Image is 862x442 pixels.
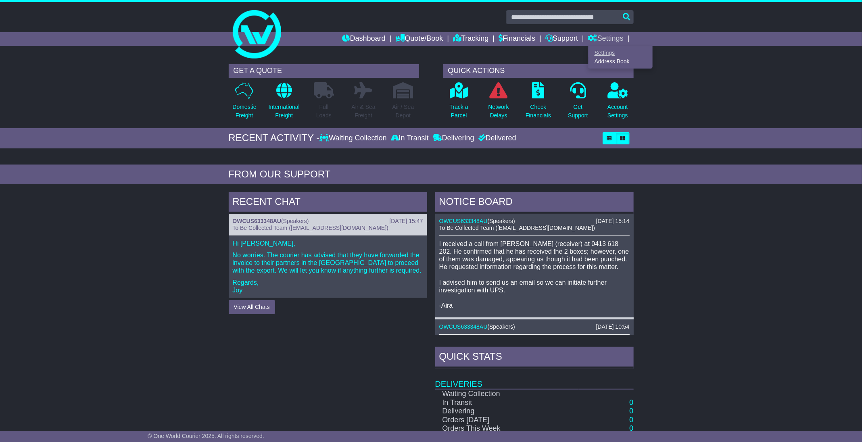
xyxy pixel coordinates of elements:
a: 0 [629,424,633,432]
a: DomesticFreight [232,82,256,124]
p: Get Support [568,103,588,120]
a: Settings [589,48,652,57]
a: Financials [499,32,535,46]
div: Quote/Book [588,46,653,69]
p: Hi [PERSON_NAME], [233,240,423,247]
p: No worries. The courier has advised that they have forwarded the invoice to their partners in the... [233,251,423,275]
a: Support [545,32,578,46]
span: Speakers [283,218,307,224]
td: Waiting Collection [435,389,579,398]
span: To Be Collected Team ([EMAIL_ADDRESS][DOMAIN_NAME]) [233,225,388,231]
div: NOTICE BOARD [435,192,634,214]
a: Address Book [589,57,652,66]
div: Delivered [476,134,516,143]
a: OWCUS633348AU [233,218,282,224]
div: [DATE] 15:14 [596,218,629,225]
td: In Transit [435,398,579,407]
a: Quote/Book [395,32,443,46]
a: 0 [629,407,633,415]
td: Deliveries [435,369,634,389]
div: [DATE] 15:47 [389,218,423,225]
a: InternationalFreight [268,82,300,124]
div: RECENT CHAT [229,192,427,214]
p: Regards, Joy [233,279,423,294]
a: OWCUS633348AU [439,218,488,224]
a: GetSupport [568,82,588,124]
td: Orders [DATE] [435,416,579,425]
div: FROM OUR SUPPORT [229,169,634,180]
a: Track aParcel [449,82,469,124]
p: Domestic Freight [232,103,256,120]
td: Delivering [435,407,579,416]
a: 0 [629,398,633,407]
a: Settings [588,32,624,46]
a: Tracking [453,32,488,46]
a: Dashboard [342,32,386,46]
button: View All Chats [229,300,275,314]
span: To Be Collected Team ([EMAIL_ADDRESS][DOMAIN_NAME]) [439,225,595,231]
div: [DATE] 10:54 [596,323,629,330]
span: © One World Courier 2025. All rights reserved. [148,433,264,439]
div: Delivering [431,134,476,143]
span: Speakers [489,218,513,224]
a: AccountSettings [607,82,628,124]
div: GET A QUOTE [229,64,419,78]
div: ( ) [439,323,630,330]
div: In Transit [389,134,431,143]
div: Quick Stats [435,347,634,369]
a: 0 [629,416,633,424]
p: Air & Sea Freight [352,103,376,120]
p: Check Financials [526,103,551,120]
p: Track a Parcel [450,103,468,120]
div: Waiting Collection [319,134,388,143]
p: Air / Sea Depot [392,103,414,120]
div: QUICK ACTIONS [443,64,634,78]
a: OWCUS633348AU [439,323,488,330]
p: Network Delays [488,103,509,120]
p: International Freight [269,103,300,120]
td: Orders This Week [435,424,579,433]
div: RECENT ACTIVITY - [229,132,320,144]
div: ( ) [233,218,423,225]
p: Account Settings [607,103,628,120]
div: ( ) [439,218,630,225]
span: Speakers [489,323,513,330]
a: CheckFinancials [525,82,551,124]
p: I received a call from [PERSON_NAME] (receiver) at 0413 618 202. He confirmed that he has receive... [439,240,630,310]
p: Full Loads [314,103,334,120]
a: NetworkDelays [488,82,509,124]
